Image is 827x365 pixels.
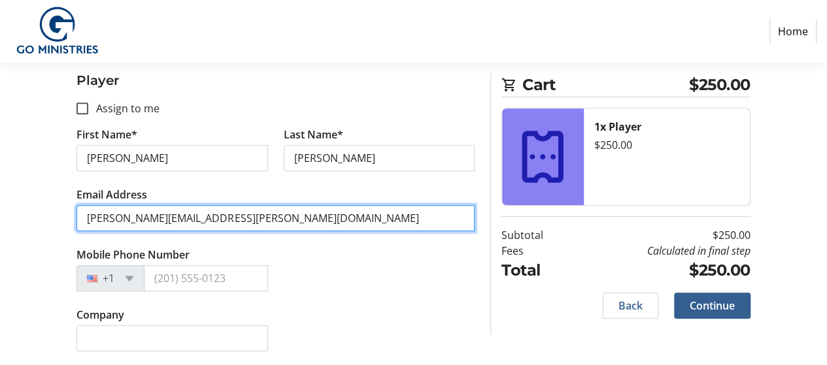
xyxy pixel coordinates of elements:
[76,307,124,323] label: Company
[284,127,343,142] label: Last Name*
[76,247,190,262] label: Mobile Phone Number
[10,5,103,57] img: GO Ministries, Inc's Logo
[674,293,751,319] button: Continue
[501,259,573,282] td: Total
[690,298,735,313] span: Continue
[88,101,160,116] label: Assign to me
[522,73,689,97] span: Cart
[594,119,641,134] strong: 1x Player
[76,127,137,142] label: First Name*
[76,187,147,202] label: Email Address
[501,243,573,259] td: Fees
[573,259,751,282] td: $250.00
[573,243,751,259] td: Calculated in final step
[603,293,658,319] button: Back
[769,19,817,44] a: Home
[594,137,739,153] div: $250.00
[501,227,573,243] td: Subtotal
[144,265,267,291] input: (201) 555-0123
[76,71,475,90] h3: Player
[573,227,751,243] td: $250.00
[618,298,643,313] span: Back
[689,73,751,97] span: $250.00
